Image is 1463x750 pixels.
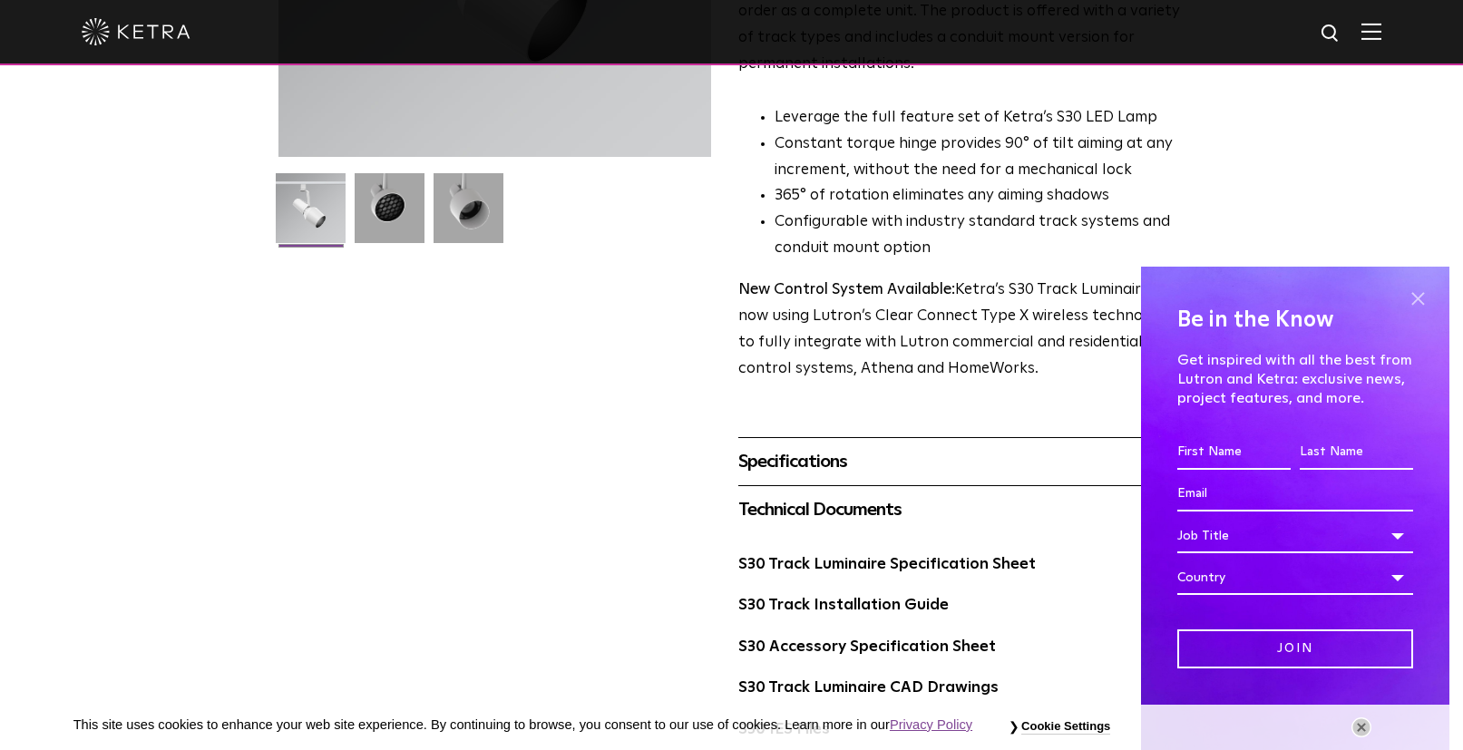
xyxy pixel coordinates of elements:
input: Email [1177,477,1413,511]
h4: Be in the Know [1177,303,1413,337]
li: 365° of rotation eliminates any aiming shadows [775,183,1180,209]
a: S30 Track Installation Guide [738,598,949,613]
strong: New Control System Available: [738,282,955,297]
p: Get inspired with all the best from Lutron and Ketra: exclusive news, project features, and more. [1177,351,1413,407]
img: 3b1b0dc7630e9da69e6b [355,173,424,257]
button: Cookie Settings [1021,719,1110,735]
a: S30 Track Luminaire CAD Drawings [738,680,999,696]
div: Job Title [1177,519,1413,553]
li: Leverage the full feature set of Ketra’s S30 LED Lamp [775,105,1180,131]
div: Technical Documents [738,495,1180,524]
img: S30-Track-Luminaire-2021-Web-Square [276,173,346,257]
li: Configurable with industry standard track systems and conduit mount option [775,209,1180,262]
a: S30 Track Luminaire Specification Sheet [738,557,1036,572]
li: Constant torque hinge provides 90° of tilt aiming at any increment, without the need for a mechan... [775,131,1180,184]
img: Hamburger%20Nav.svg [1361,23,1381,40]
input: Join [1177,629,1413,668]
a: S30 Accessory Specification Sheet [738,639,996,655]
div: Specifications [738,447,1180,476]
img: 9e3d97bd0cf938513d6e [434,173,503,257]
input: First Name [1177,435,1291,470]
p: This site uses cookies to enhance your web site experience. By continuing to browse, you consent ... [73,716,972,739]
div: Country [1177,560,1413,595]
a: Privacy Policy [890,717,972,732]
button: Close [1351,717,1371,737]
img: search icon [1320,23,1342,45]
p: Ketra’s S30 Track Luminaire is now using Lutron’s Clear Connect Type X wireless technology to ful... [738,278,1180,383]
input: Last Name [1300,435,1413,470]
img: ketra-logo-2019-white [82,18,190,45]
